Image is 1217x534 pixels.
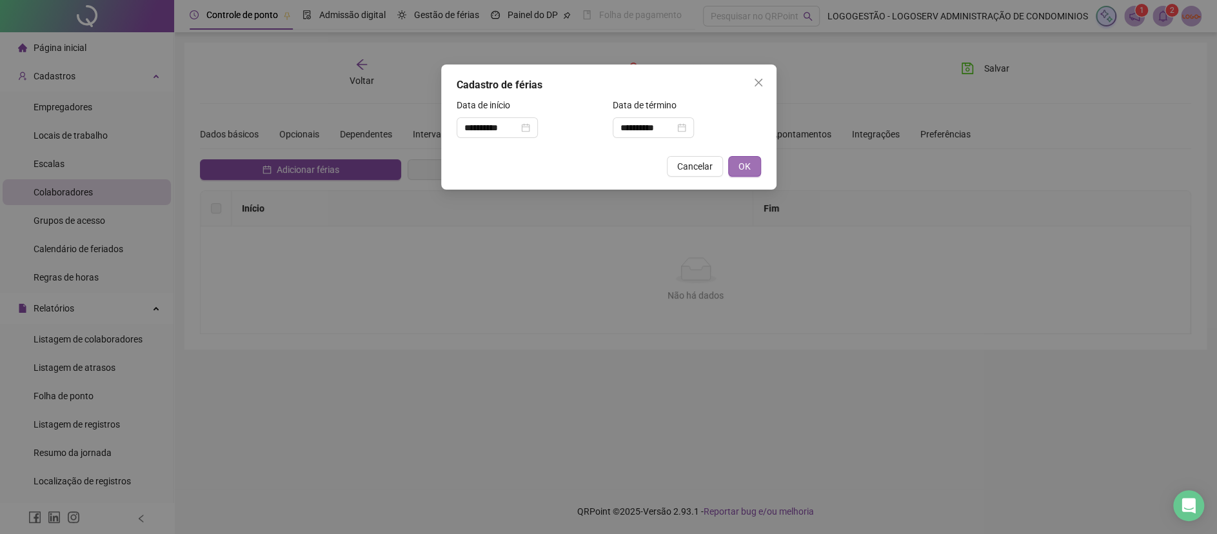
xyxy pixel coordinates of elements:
span: close [753,77,764,88]
label: Data de término [613,98,685,112]
label: Data de início [457,98,519,112]
button: Cancelar [667,156,723,177]
span: Cancelar [677,159,713,173]
div: Open Intercom Messenger [1173,490,1204,521]
button: OK [728,156,761,177]
button: Close [748,72,769,93]
div: Cadastro de férias [457,77,761,93]
span: OK [738,159,751,173]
